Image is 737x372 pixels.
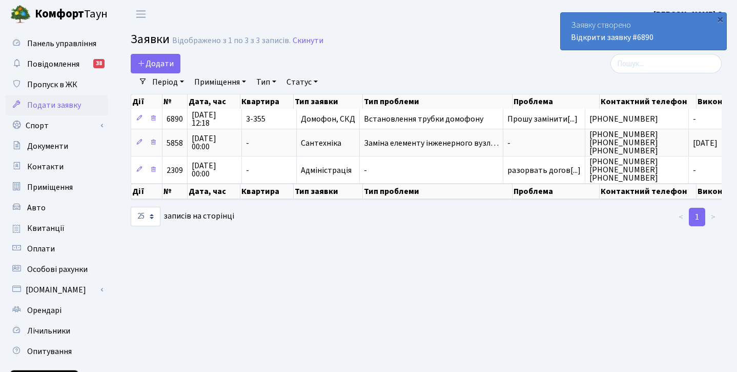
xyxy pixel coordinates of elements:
span: Контакти [27,161,64,172]
span: - [507,139,581,147]
th: Дата, час [188,94,241,109]
span: Опитування [27,346,72,357]
a: Відкрити заявку #6890 [571,32,653,43]
span: 5858 [167,138,183,149]
span: Додати [137,58,174,69]
span: [DATE] 12:18 [192,111,237,127]
span: Повідомлення [27,58,79,70]
span: Заміна елементу інженерного вузл… [364,139,499,147]
th: Квартира [240,94,293,109]
a: Приміщення [5,177,108,198]
th: № [162,184,188,199]
th: Тип проблеми [363,184,513,199]
th: Проблема [513,94,600,109]
span: - [364,166,499,174]
span: Адміністрація [301,166,355,174]
th: Дії [131,94,162,109]
a: [DOMAIN_NAME] [5,280,108,300]
span: Документи [27,141,68,152]
span: [PHONE_NUMBER] [PHONE_NUMBER] [PHONE_NUMBER] [589,130,684,155]
span: Домофон, СКД [301,115,355,123]
a: Період [148,73,188,91]
div: × [715,14,725,24]
span: 6890 [167,113,183,125]
a: Скинути [293,36,323,46]
th: Тип заявки [294,184,363,199]
span: Таун [35,6,108,23]
span: - [693,113,696,125]
div: Заявку створено [561,13,726,50]
span: - [246,166,292,174]
a: Подати заявку [5,95,108,115]
span: Панель управління [27,38,96,49]
span: 2309 [167,165,183,176]
a: Контакти [5,156,108,177]
th: Проблема [513,184,600,199]
span: разорвать догов[...] [507,165,581,176]
span: Авто [27,202,46,213]
b: [PERSON_NAME] С. [653,9,725,20]
a: Приміщення [190,73,250,91]
span: Подати заявку [27,100,81,111]
span: Заявки [131,30,170,48]
th: Тип заявки [294,94,363,109]
a: Оплати [5,239,108,259]
th: Контактний телефон [600,184,697,199]
th: Тип проблеми [363,94,513,109]
select: записів на сторінці [131,207,160,226]
th: № [162,94,188,109]
a: Статус [282,73,322,91]
a: Квитанції [5,218,108,239]
div: Відображено з 1 по 3 з 3 записів. [172,36,291,46]
span: [PHONE_NUMBER] [PHONE_NUMBER] [PHONE_NUMBER] [589,158,684,182]
a: Додати [131,54,180,73]
span: Сантехніка [301,139,355,147]
span: Особові рахунки [27,264,88,275]
span: [DATE] 00:00 [192,134,237,151]
button: Переключити навігацію [128,6,154,23]
span: Оплати [27,243,55,254]
span: [DATE] 00:00 [192,162,237,178]
div: 38 [93,59,105,68]
a: [PERSON_NAME] С. [653,8,725,21]
a: Пропуск в ЖК [5,74,108,95]
span: Пропуск в ЖК [27,79,77,90]
a: 1 [689,208,705,226]
a: Особові рахунки [5,259,108,280]
a: Опитування [5,341,108,362]
span: Встановлення трубки домофону [364,115,499,123]
span: [DATE] [693,138,718,149]
label: записів на сторінці [131,207,234,226]
span: Приміщення [27,182,73,193]
th: Дії [131,184,162,199]
a: Лічильники [5,321,108,341]
span: - [693,165,696,176]
a: Орендарі [5,300,108,321]
a: Повідомлення38 [5,54,108,74]
a: Панель управління [5,33,108,54]
span: - [246,139,292,147]
span: Квитанції [27,223,65,234]
b: Комфорт [35,6,84,22]
input: Пошук... [610,54,722,73]
th: Контактний телефон [600,94,697,109]
span: [PHONE_NUMBER] [589,115,684,123]
a: Авто [5,198,108,218]
a: Спорт [5,115,108,136]
a: Тип [252,73,280,91]
th: Дата, час [188,184,241,199]
img: logo.png [10,4,31,25]
th: Квартира [240,184,293,199]
span: 3-355 [246,115,292,123]
span: Лічильники [27,325,70,337]
a: Документи [5,136,108,156]
span: Орендарі [27,305,62,316]
span: Прошу замінити[...] [507,113,578,125]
